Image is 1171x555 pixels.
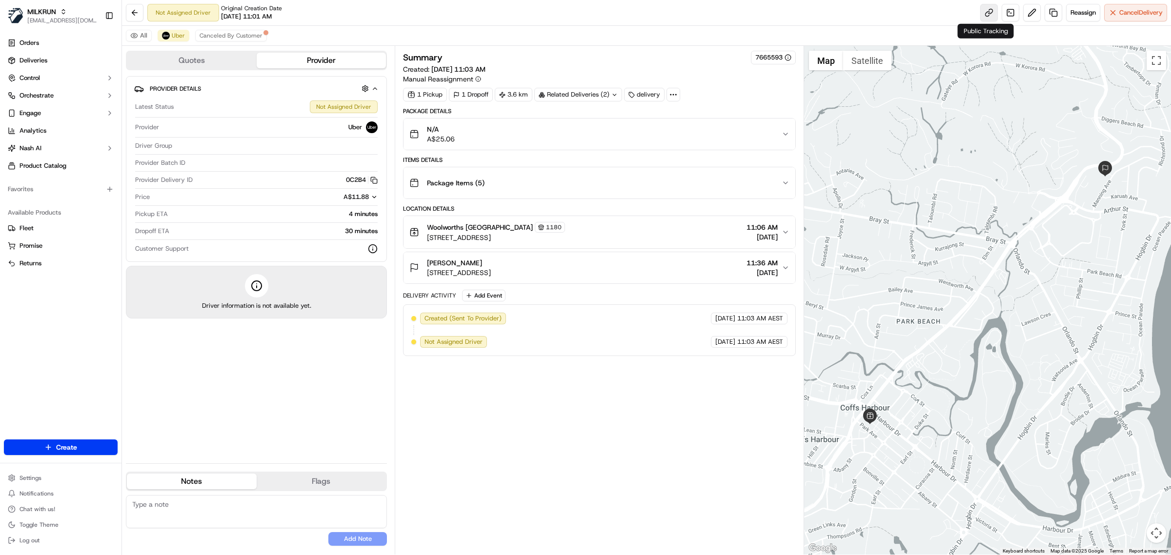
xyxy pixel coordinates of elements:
span: Analytics [20,126,46,135]
a: Product Catalog [4,158,118,174]
a: Promise [8,241,114,250]
span: Customer Support [135,244,189,253]
span: Original Creation Date [221,4,282,12]
button: All [126,30,152,41]
button: Manual Reassignment [403,74,481,84]
span: 11:03 AM AEST [737,337,783,346]
span: Created (Sent To Provider) [424,314,502,323]
span: A$11.88 [343,193,369,201]
button: Returns [4,256,118,271]
div: Related Deliveries (2) [534,88,622,101]
button: MILKRUNMILKRUN[EMAIL_ADDRESS][DOMAIN_NAME] [4,4,101,27]
span: Not Assigned Driver [424,337,483,346]
div: Favorites [4,181,118,197]
span: N/A [427,124,455,134]
span: [DATE] [747,232,778,242]
span: Orders [20,39,39,47]
span: Create [56,442,77,452]
span: A$25.06 [427,134,455,144]
button: [PERSON_NAME][STREET_ADDRESS]11:36 AM[DATE] [404,252,795,283]
span: Cancel Delivery [1119,8,1163,17]
button: [EMAIL_ADDRESS][DOMAIN_NAME] [27,17,97,24]
button: Show satellite imagery [843,51,891,70]
button: Provider Details [134,80,379,97]
span: [STREET_ADDRESS] [427,233,565,242]
a: Returns [8,259,114,268]
span: Control [20,74,40,82]
button: Toggle Theme [4,518,118,532]
button: Keyboard shortcuts [1003,548,1045,555]
button: Provider [257,53,386,68]
div: Location Details [403,205,796,213]
span: Orchestrate [20,91,54,100]
button: Toggle fullscreen view [1147,51,1166,70]
span: Deliveries [20,56,47,65]
a: Orders [4,35,118,51]
button: Woolworths [GEOGRAPHIC_DATA]1180[STREET_ADDRESS]11:06 AM[DATE] [404,216,795,248]
span: Chat with us! [20,505,55,513]
span: Fleet [20,224,34,233]
button: Uber [158,30,189,41]
span: Driver Group [135,141,172,150]
div: 3.6 km [495,88,532,101]
span: Driver information is not available yet. [202,301,311,310]
button: A$11.88 [292,193,378,201]
span: Dropoff ETA [135,227,169,236]
button: MILKRUN [27,7,56,17]
div: 1 Dropoff [449,88,493,101]
button: Fleet [4,220,118,236]
span: 11:36 AM [747,258,778,268]
span: Uber [172,32,185,40]
a: Report a map error [1129,548,1168,554]
span: 11:06 AM [747,222,778,232]
span: Promise [20,241,42,250]
span: [DATE] [747,268,778,277]
span: Price [135,193,150,201]
span: Woolworths [GEOGRAPHIC_DATA] [427,222,533,232]
span: Latest Status [135,102,174,111]
button: Package Items (5) [404,167,795,198]
span: [STREET_ADDRESS] [427,268,491,277]
button: Settings [4,471,118,485]
button: Orchestrate [4,88,118,103]
span: Uber [348,123,362,132]
span: Toggle Theme [20,521,59,529]
div: Delivery Activity [403,292,456,299]
span: Provider Batch ID [135,159,185,167]
span: Provider Delivery ID [135,176,193,184]
div: Package Details [403,107,796,115]
span: Nash AI [20,144,41,153]
span: Pickup ETA [135,210,168,218]
div: 1 Pickup [403,88,447,101]
div: 4 minutes [172,210,378,218]
a: Fleet [8,224,114,233]
span: Engage [20,109,41,118]
button: Control [4,70,118,86]
span: Map data ©2025 Google [1050,548,1104,554]
a: Deliveries [4,53,118,68]
span: [PERSON_NAME] [427,258,482,268]
div: Available Products [4,205,118,220]
span: [DATE] [715,314,735,323]
span: Package Items ( 5 ) [427,178,485,188]
button: Quotes [127,53,257,68]
button: Engage [4,105,118,121]
span: Product Catalog [20,161,66,170]
a: Open this area in Google Maps (opens a new window) [807,542,839,555]
span: Notifications [20,490,54,497]
span: 11:03 AM AEST [737,314,783,323]
div: delivery [624,88,665,101]
span: Provider [135,123,159,132]
div: 30 minutes [173,227,378,236]
button: 7665593 [755,53,791,62]
h3: Summary [403,53,443,62]
button: Map camera controls [1147,523,1166,543]
span: Canceled By Customer [200,32,262,40]
button: N/AA$25.06 [404,119,795,150]
button: Notes [127,474,257,489]
span: [DATE] 11:03 AM [431,65,485,74]
button: Notifications [4,487,118,500]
